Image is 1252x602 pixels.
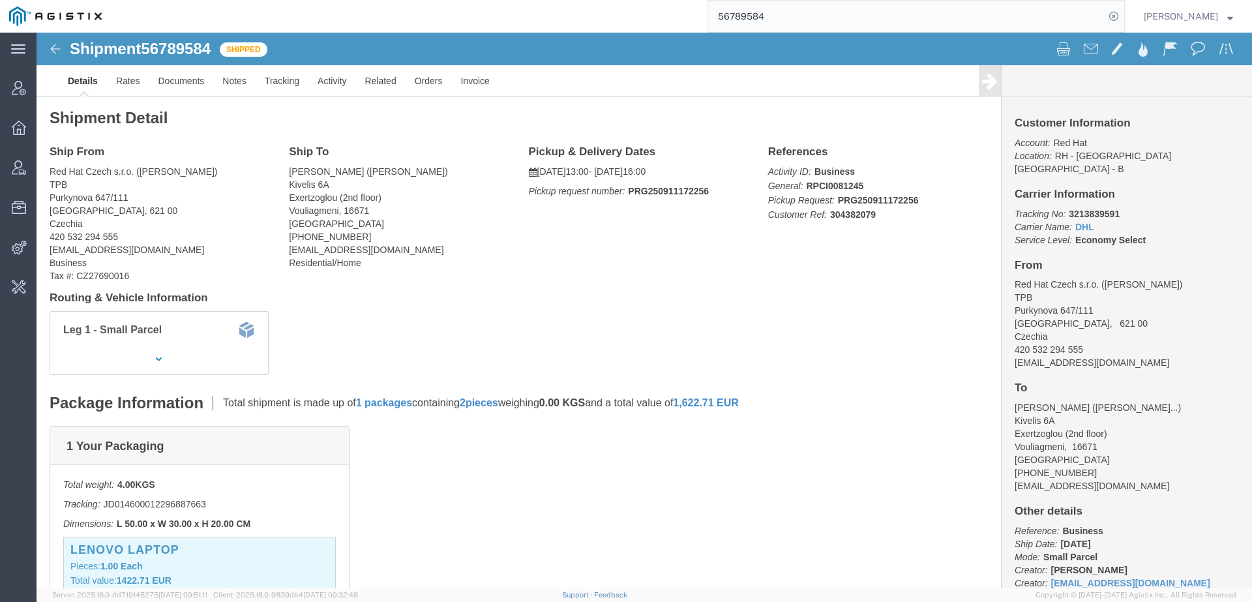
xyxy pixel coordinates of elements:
[1144,9,1218,23] span: Anton Seredenko
[562,591,595,599] a: Support
[37,33,1252,588] iframe: FS Legacy Container
[303,591,358,599] span: [DATE] 09:32:48
[52,591,207,599] span: Server: 2025.18.0-dd719145275
[9,7,102,26] img: logo
[594,591,627,599] a: Feedback
[708,1,1105,32] input: Search for shipment number, reference number
[213,591,358,599] span: Client: 2025.18.0-9839db4
[1036,590,1236,601] span: Copyright © [DATE]-[DATE] Agistix Inc., All Rights Reserved
[1143,8,1234,24] button: [PERSON_NAME]
[158,591,207,599] span: [DATE] 09:51:11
